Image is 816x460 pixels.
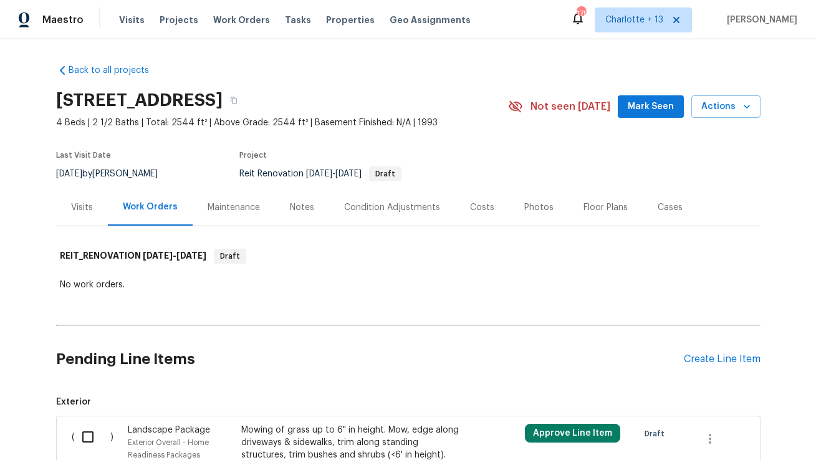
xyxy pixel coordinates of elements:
[290,201,314,214] div: Notes
[208,201,260,214] div: Maintenance
[306,170,362,178] span: -
[370,170,400,178] span: Draft
[60,249,206,264] h6: REIT_RENOVATION
[525,424,620,443] button: Approve Line Item
[684,353,761,365] div: Create Line Item
[143,251,173,260] span: [DATE]
[285,16,311,24] span: Tasks
[128,439,209,459] span: Exterior Overall - Home Readiness Packages
[691,95,761,118] button: Actions
[605,14,663,26] span: Charlotte + 13
[42,14,84,26] span: Maestro
[390,14,471,26] span: Geo Assignments
[71,201,93,214] div: Visits
[628,99,674,115] span: Mark Seen
[56,166,173,181] div: by [PERSON_NAME]
[239,170,401,178] span: Reit Renovation
[701,99,751,115] span: Actions
[344,201,440,214] div: Condition Adjustments
[530,100,610,113] span: Not seen [DATE]
[160,14,198,26] span: Projects
[722,14,797,26] span: [PERSON_NAME]
[524,201,554,214] div: Photos
[123,201,178,213] div: Work Orders
[335,170,362,178] span: [DATE]
[306,170,332,178] span: [DATE]
[239,151,267,159] span: Project
[56,170,82,178] span: [DATE]
[56,94,223,107] h2: [STREET_ADDRESS]
[326,14,375,26] span: Properties
[56,151,111,159] span: Last Visit Date
[119,14,145,26] span: Visits
[470,201,494,214] div: Costs
[577,7,585,20] div: 179
[128,426,210,434] span: Landscape Package
[56,330,684,388] h2: Pending Line Items
[176,251,206,260] span: [DATE]
[56,64,176,77] a: Back to all projects
[56,396,761,408] span: Exterior
[215,250,245,262] span: Draft
[56,117,508,129] span: 4 Beds | 2 1/2 Baths | Total: 2544 ft² | Above Grade: 2544 ft² | Basement Finished: N/A | 1993
[60,279,757,291] div: No work orders.
[583,201,628,214] div: Floor Plans
[213,14,270,26] span: Work Orders
[618,95,684,118] button: Mark Seen
[658,201,683,214] div: Cases
[645,428,670,440] span: Draft
[56,236,761,276] div: REIT_RENOVATION [DATE]-[DATE]Draft
[143,251,206,260] span: -
[223,89,245,112] button: Copy Address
